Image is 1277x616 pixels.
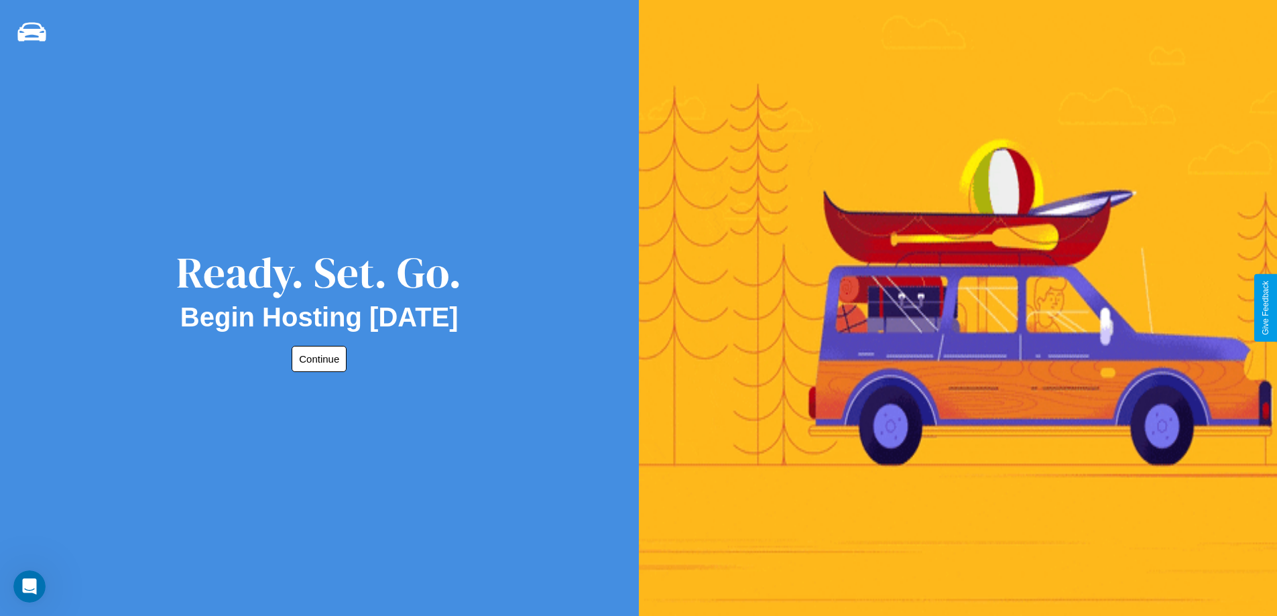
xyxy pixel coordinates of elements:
div: Give Feedback [1261,281,1270,335]
iframe: Intercom live chat [13,570,46,603]
button: Continue [292,346,347,372]
div: Ready. Set. Go. [176,243,462,302]
h2: Begin Hosting [DATE] [180,302,459,332]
